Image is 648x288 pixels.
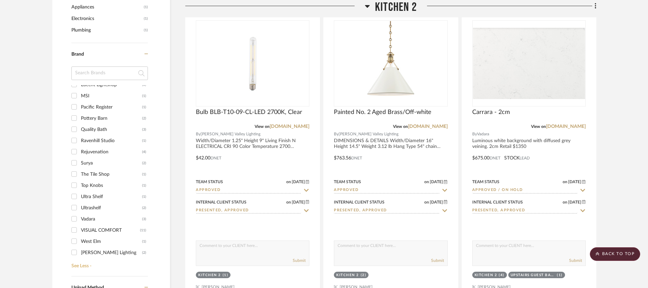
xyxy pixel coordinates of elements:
[431,257,444,264] button: Submit
[196,109,302,116] span: Bulb BLB-T10-09-CL-LED 2700K, Clear
[334,109,431,116] span: Painted No. 2 Aged Brass/Off-white
[142,135,146,146] div: (1)
[557,273,563,278] div: (1)
[291,200,306,205] span: [DATE]
[201,131,260,137] span: [PERSON_NAME] Valley Lighting
[339,131,398,137] span: [PERSON_NAME] Valley Lighting
[348,21,433,106] img: Painted No. 2 Aged Brass/Off-white
[286,180,291,184] span: on
[81,113,142,124] div: Pottery Barn
[293,257,306,264] button: Submit
[142,158,146,169] div: (2)
[142,147,146,157] div: (4)
[81,180,142,191] div: Top Knobs
[255,124,270,129] span: View on
[472,199,523,205] div: Internal Client Status
[198,273,221,278] div: Kitchen 2
[81,236,142,247] div: West Elm
[142,203,146,213] div: (2)
[196,208,301,214] input: Type to Search…
[81,158,142,169] div: Surya
[140,225,146,236] div: (11)
[531,124,546,129] span: View on
[81,203,142,213] div: Ultrashelf
[196,179,223,185] div: Team Status
[144,25,148,36] span: (1)
[334,179,361,185] div: Team Status
[81,91,142,101] div: MSI
[334,131,339,137] span: By
[71,1,142,13] span: Appliances
[142,191,146,202] div: (1)
[286,200,291,204] span: on
[196,187,301,194] input: Type to Search…
[567,179,582,184] span: [DATE]
[81,135,142,146] div: Ravenhill Studio
[81,214,142,225] div: Vadara
[567,200,582,205] span: [DATE]
[511,273,556,278] div: Upstairs Guest Bath 1
[472,208,578,214] input: Type to Search…
[334,199,385,205] div: Internal Client Status
[429,179,444,184] span: [DATE]
[291,179,306,184] span: [DATE]
[196,199,246,205] div: Internal Client Status
[142,91,146,101] div: (1)
[477,131,489,137] span: Vadara
[70,258,148,269] a: See Less -
[142,169,146,180] div: (1)
[270,124,309,129] a: [DOMAIN_NAME]
[210,21,295,106] img: Bulb BLB-T10-09-CL-LED 2700K, Clear
[472,109,510,116] span: Carrara - 2cm
[472,179,499,185] div: Team Status
[81,169,142,180] div: The Tile Shop
[546,124,586,129] a: [DOMAIN_NAME]
[336,273,359,278] div: Kitchen 2
[71,13,142,24] span: Electronics
[569,257,582,264] button: Submit
[429,200,444,205] span: [DATE]
[81,247,142,258] div: [PERSON_NAME] Lighting
[142,214,146,225] div: (3)
[563,200,567,204] span: on
[71,52,84,57] span: Brand
[590,247,640,261] scroll-to-top-button: BACK TO TOP
[393,124,408,129] span: View on
[424,200,429,204] span: on
[142,113,146,124] div: (2)
[361,273,366,278] div: (2)
[408,124,448,129] a: [DOMAIN_NAME]
[334,208,439,214] input: Type to Search…
[424,180,429,184] span: on
[563,180,567,184] span: on
[142,236,146,247] div: (1)
[475,273,497,278] div: Kitchen 2
[81,225,140,236] div: VISUAL COMFORT
[81,124,142,135] div: Quality Bath
[472,187,578,194] input: Type to Search…
[142,180,146,191] div: (1)
[142,124,146,135] div: (3)
[196,131,201,137] span: By
[142,102,146,113] div: (1)
[81,147,142,157] div: Rejuvenation
[144,13,148,24] span: (1)
[71,66,148,80] input: Search Brands
[334,21,447,106] div: 0
[472,131,477,137] span: By
[223,273,228,278] div: (1)
[334,187,439,194] input: Type to Search…
[144,2,148,13] span: (1)
[81,191,142,202] div: Ultra Shelf
[473,28,585,99] img: Carrara - 2cm
[81,102,142,113] div: Pacific Register
[499,273,505,278] div: (4)
[71,24,142,36] span: Plumbing
[142,247,146,258] div: (2)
